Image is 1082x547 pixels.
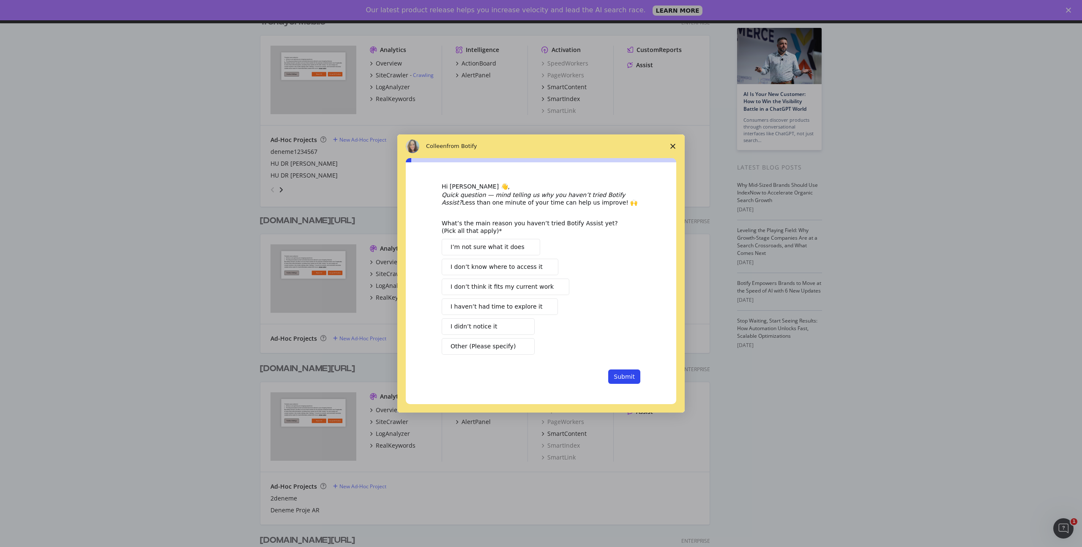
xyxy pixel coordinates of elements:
span: Close survey [661,134,685,158]
div: Our latest product release helps you increase velocity and lead the AI search race. [366,6,646,14]
button: Other (Please specify) [442,338,535,355]
span: I’m not sure what it does [451,243,525,252]
div: Close [1066,8,1074,13]
button: I haven’t had time to explore it [442,298,558,315]
button: I don’t think it fits my current work [442,279,569,295]
button: I don’t know where to access it [442,259,558,275]
div: What’s the main reason you haven’t tried Botify Assist yet? (Pick all that apply) [442,219,628,235]
div: Less than one minute of your time can help us improve! 🙌 [442,191,640,206]
span: from Botify [447,143,477,149]
span: Other (Please specify) [451,342,516,351]
span: I haven’t had time to explore it [451,302,542,311]
button: Submit [608,369,640,384]
span: I didn’t notice it [451,322,497,331]
span: I don’t know where to access it [451,263,543,271]
span: I don’t think it fits my current work [451,282,554,291]
img: Profile image for Colleen [406,139,419,153]
div: Hi [PERSON_NAME] 👋, [442,183,640,191]
a: LEARN MORE [653,5,703,16]
button: I didn’t notice it [442,318,535,335]
i: Quick question — mind telling us why you haven’t tried Botify Assist? [442,191,625,206]
span: Colleen [426,143,447,149]
button: I’m not sure what it does [442,239,540,255]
